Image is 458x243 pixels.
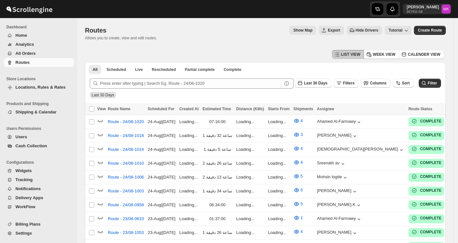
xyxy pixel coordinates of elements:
span: Analytics [15,42,34,47]
span: Show Map [293,28,312,33]
b: COMPLETE [420,147,442,151]
p: Loading... [236,188,264,194]
button: Route - 23/08-0633 [104,214,148,224]
span: Shipments [293,107,313,111]
span: Notifications [15,186,41,191]
div: [PERSON_NAME] [317,188,358,195]
span: 23-Aug | [DATE] [148,230,175,235]
span: 4 [300,160,303,165]
p: 867f02-58 [407,10,439,14]
button: Route - 24/08-1006 [104,172,148,182]
b: COMPLETE [420,230,442,234]
b: COMPLETE [420,174,442,179]
span: Shipping & Calendar [15,110,57,114]
span: Route - 23/08-1053 [108,229,144,236]
button: Map action label [289,26,316,35]
span: Configurations [6,160,74,165]
button: Tutorial [385,26,411,35]
span: 4 [300,229,303,234]
span: 4 [300,118,303,123]
p: Loading... [268,132,289,139]
p: Loading... [179,132,198,139]
button: [DEMOGRAPHIC_DATA][PERSON_NAME] [317,147,405,153]
span: Export [328,28,340,33]
span: Rescheduled [152,67,176,72]
span: Scheduled For [148,107,174,111]
b: COMPLETE [420,160,442,165]
p: Loading... [179,160,198,167]
button: Ahamed Al-Farmawy [317,216,362,222]
img: ScrollEngine [5,1,53,17]
p: Loading... [236,202,264,208]
span: Mostafa Khalifa [442,5,451,14]
span: Route - 24/08-1018 [108,132,144,139]
div: 2 ساعة 13 دقيقة [203,174,233,180]
p: Loading... [236,132,264,139]
p: Loading... [236,216,264,222]
button: 4 [289,116,307,126]
span: Route - 24/08-1003 [108,188,144,194]
button: Route - 24/08-1010 [104,158,148,169]
p: Loading... [268,119,289,125]
span: Tracking [15,177,32,182]
button: Analytics [4,40,74,49]
span: Scheduled [106,67,126,72]
button: Users [4,132,74,141]
p: Loading... [179,202,198,208]
span: 23-Aug | [DATE] [148,216,175,221]
div: [PERSON_NAME].K [317,202,362,209]
button: 4 [289,143,307,154]
button: Cash Collection [4,141,74,151]
button: Ahamed Al-Farmawy [317,119,362,125]
p: Allows you to create, view and edit routes. [85,35,157,41]
span: Starts From [268,107,289,111]
b: COMPLETE [420,119,442,123]
button: 4 [289,157,307,168]
button: Notifications [4,184,74,193]
span: All [93,67,97,72]
p: Loading... [268,202,289,208]
span: Partial complete [185,67,215,72]
span: 4 [300,146,303,151]
button: 5 [289,171,307,181]
p: Loading... [179,119,198,125]
span: 5 [300,174,303,179]
span: Locations, Rules & Rates [15,85,66,90]
button: LIST VIEW [332,50,364,59]
button: Columns [361,79,390,88]
button: Tracking [4,175,74,184]
button: [PERSON_NAME] [317,230,358,236]
button: COMPLETE [411,132,442,138]
button: Create Route [414,26,446,35]
button: Sreenath av [317,160,346,167]
span: Settings [15,231,32,236]
span: Route - 24/08-1014 [108,146,144,153]
button: Billing Plans [4,220,74,229]
button: COMPLETE [411,118,442,124]
span: Complete [224,67,241,72]
b: COMPLETE [420,216,442,220]
span: Hide Drivers [356,28,379,33]
div: [PERSON_NAME] [317,133,358,139]
div: 1 ساعة 26 دقيقة [203,229,233,236]
button: COMPLETE [411,146,442,152]
button: Sort [393,79,414,88]
span: Create Route [418,28,442,33]
span: Store Locations [6,76,74,82]
span: All Orders [15,51,36,56]
span: Routes [15,60,30,65]
span: Live [135,67,143,72]
span: Route - 24/08-1020 [108,119,144,125]
button: Settings [4,229,74,238]
p: Loading... [179,216,198,222]
span: Estimated Time [203,107,231,111]
span: Routes [85,27,106,34]
span: 24-Aug | [DATE] [148,175,175,180]
button: Hide Drivers [347,26,382,35]
span: 24-Aug | [DATE] [148,133,175,138]
button: COMPLETE [411,173,442,180]
p: Loading... [179,174,198,180]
